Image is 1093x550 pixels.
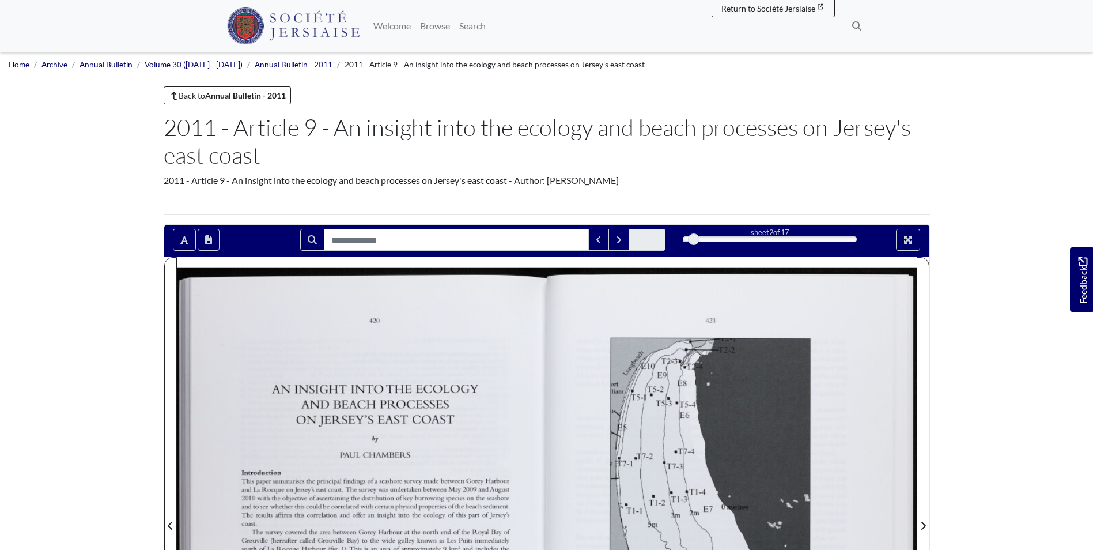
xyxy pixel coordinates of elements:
[1076,257,1090,304] span: Feedback
[369,14,415,37] a: Welcome
[721,3,815,13] span: Return to Société Jersiaise
[227,5,360,47] a: Société Jersiaise logo
[9,60,29,69] a: Home
[164,86,292,104] a: Back toAnnual Bulletin - 2011
[255,60,332,69] a: Annual Bulletin - 2011
[415,14,455,37] a: Browse
[683,227,857,238] div: sheet of 17
[608,229,629,251] button: Next Match
[300,229,324,251] button: Search
[145,60,243,69] a: Volume 30 ([DATE] - [DATE])
[164,174,930,187] div: 2011 - Article 9 - An insight into the ecology and beach processes on Jersey's east coast - Autho...
[205,91,286,100] strong: Annual Bulletin - 2011
[198,229,220,251] button: Open transcription window
[324,229,589,251] input: Search for
[1070,247,1093,312] a: Would you like to provide feedback?
[588,229,609,251] button: Previous Match
[41,60,67,69] a: Archive
[173,229,196,251] button: Toggle text selection (Alt+T)
[345,60,645,69] span: 2011 - Article 9 - An insight into the ecology and beach processes on Jersey's east coast
[80,60,133,69] a: Annual Bulletin
[896,229,920,251] button: Full screen mode
[769,228,773,237] span: 2
[455,14,490,37] a: Search
[164,114,930,169] h1: 2011 - Article 9 - An insight into the ecology and beach processes on Jersey's east coast
[227,7,360,44] img: Société Jersiaise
